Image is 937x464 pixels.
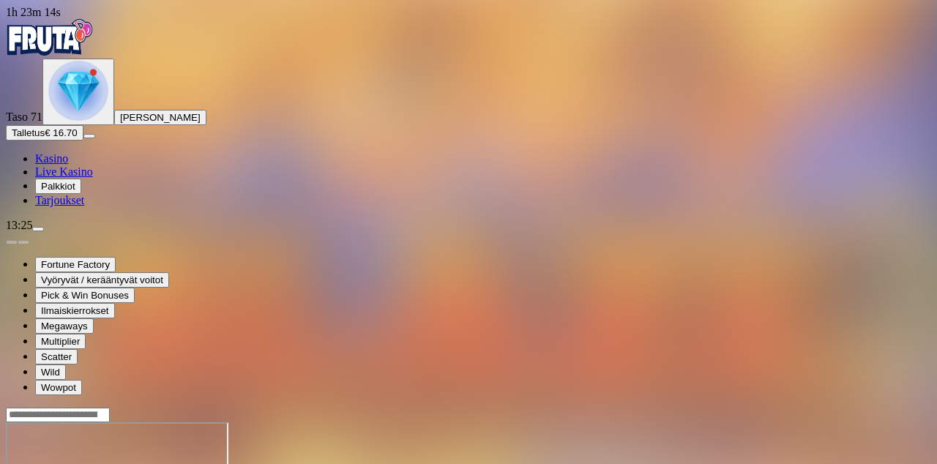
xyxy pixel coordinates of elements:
[41,181,75,192] span: Palkkiot
[48,61,108,121] img: level unlocked
[35,364,66,380] button: Wild
[42,59,114,125] button: level unlocked
[120,112,201,123] span: [PERSON_NAME]
[41,290,129,301] span: Pick & Win Bonuses
[6,125,83,141] button: Talletusplus icon€ 16.70
[6,6,61,18] span: user session time
[35,272,169,288] button: Vyöryvät / kerääntyvät voitot
[114,110,206,125] button: [PERSON_NAME]
[83,134,95,138] button: menu
[6,19,94,56] img: Fruta
[18,240,29,244] button: next slide
[35,194,84,206] a: Tarjoukset
[35,334,86,349] button: Multiplier
[35,288,135,303] button: Pick & Win Bonuses
[35,380,82,395] button: Wowpot
[41,367,60,378] span: Wild
[41,305,109,316] span: Ilmaiskierrokset
[35,179,81,194] button: Palkkiot
[12,127,45,138] span: Talletus
[35,349,78,364] button: Scatter
[41,336,80,347] span: Multiplier
[35,152,68,165] a: Kasino
[35,303,115,318] button: Ilmaiskierrokset
[6,152,931,207] nav: Main menu
[35,318,94,334] button: Megaways
[35,165,93,178] a: Live Kasino
[32,227,44,231] button: menu
[41,321,88,332] span: Megaways
[6,408,110,422] input: Search
[6,19,931,207] nav: Primary
[41,351,72,362] span: Scatter
[35,257,116,272] button: Fortune Factory
[41,382,76,393] span: Wowpot
[41,259,110,270] span: Fortune Factory
[6,240,18,244] button: prev slide
[6,219,32,231] span: 13:25
[6,45,94,58] a: Fruta
[6,111,42,123] span: Taso 71
[45,127,77,138] span: € 16.70
[41,274,163,285] span: Vyöryvät / kerääntyvät voitot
